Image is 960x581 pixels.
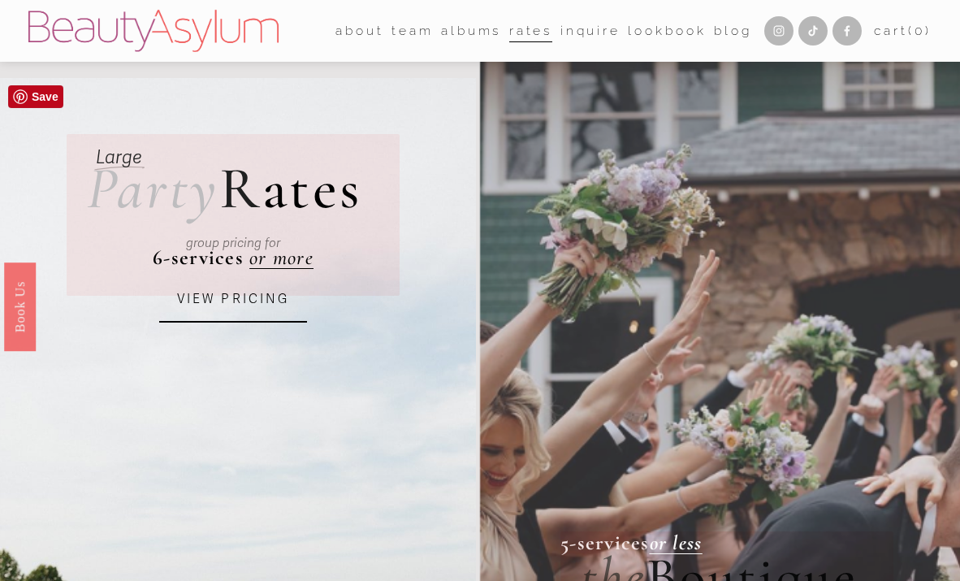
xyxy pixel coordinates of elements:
[509,18,552,43] a: Rates
[908,23,932,38] span: ( )
[441,18,501,43] a: albums
[335,18,383,43] a: folder dropdown
[714,18,752,43] a: Blog
[153,245,244,270] strong: 6-services
[560,18,621,43] a: Inquire
[87,153,219,224] em: Party
[159,277,308,323] a: VIEW PRICING
[28,10,278,52] img: Beauty Asylum | Bridal Hair &amp; Makeup Charlotte &amp; Atlanta
[874,20,931,42] a: 0 items in cart
[915,23,925,38] span: 0
[650,531,703,555] a: or less
[4,262,36,350] a: Book Us
[249,245,314,270] a: or more
[832,16,862,46] a: Facebook
[628,18,706,43] a: Lookbook
[391,18,434,43] a: folder dropdown
[8,85,63,108] a: Pin it!
[560,531,650,555] strong: 5-services
[219,153,262,224] span: R
[764,16,794,46] a: Instagram
[335,20,383,42] span: about
[186,235,280,251] em: group pricing for
[391,20,434,42] span: team
[96,146,142,169] em: Large
[798,16,828,46] a: TikTok
[87,159,363,219] h2: ates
